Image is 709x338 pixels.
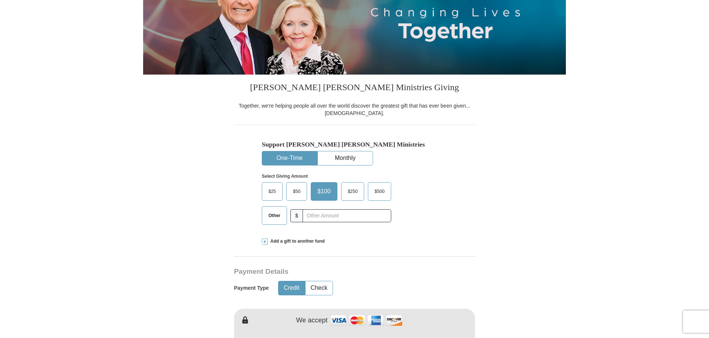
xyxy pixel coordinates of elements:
[268,238,325,245] span: Add a gift to another fund
[303,209,391,222] input: Other Amount
[289,186,304,197] span: $50
[314,186,334,197] span: $100
[306,281,333,295] button: Check
[262,151,317,165] button: One-Time
[296,316,328,325] h4: We accept
[234,268,423,276] h3: Payment Details
[329,312,403,328] img: credit cards accepted
[262,141,447,148] h5: Support [PERSON_NAME] [PERSON_NAME] Ministries
[290,209,303,222] span: $
[344,186,362,197] span: $250
[234,285,269,291] h5: Payment Type
[318,151,373,165] button: Monthly
[234,102,475,117] div: Together, we're helping people all over the world discover the greatest gift that has ever been g...
[278,281,305,295] button: Credit
[262,174,308,179] strong: Select Giving Amount
[265,186,280,197] span: $25
[234,75,475,102] h3: [PERSON_NAME] [PERSON_NAME] Ministries Giving
[371,186,388,197] span: $500
[265,210,284,221] span: Other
